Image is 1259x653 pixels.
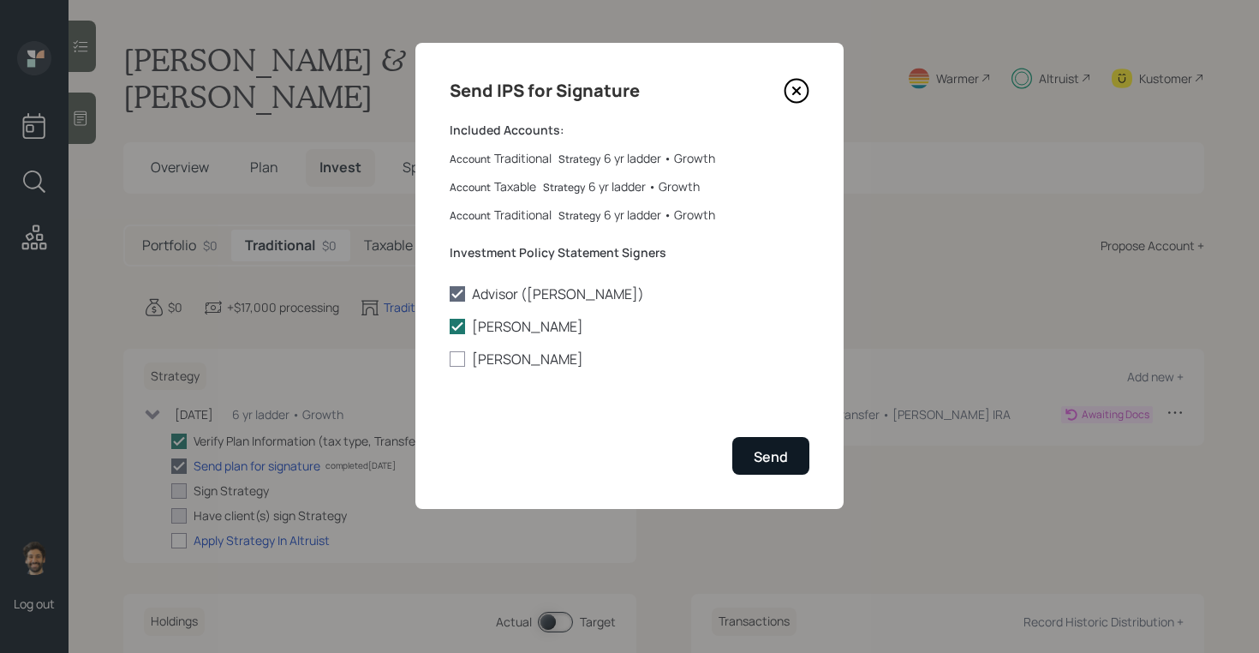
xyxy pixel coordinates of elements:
[450,181,491,195] label: Account
[450,350,809,368] label: [PERSON_NAME]
[494,177,536,195] div: Taxable
[754,447,788,466] div: Send
[588,177,700,195] div: 6 yr ladder • Growth
[450,317,809,336] label: [PERSON_NAME]
[732,437,809,474] button: Send
[450,122,809,139] label: Included Accounts:
[558,209,600,224] label: Strategy
[450,153,491,167] label: Account
[450,77,640,105] h4: Send IPS for Signature
[604,206,715,224] div: 6 yr ladder • Growth
[450,244,809,261] label: Investment Policy Statement Signers
[450,285,809,303] label: Advisor ([PERSON_NAME])
[494,206,552,224] div: Traditional
[558,153,600,167] label: Strategy
[543,181,585,195] label: Strategy
[494,149,552,167] div: Traditional
[450,209,491,224] label: Account
[604,149,715,167] div: 6 yr ladder • Growth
